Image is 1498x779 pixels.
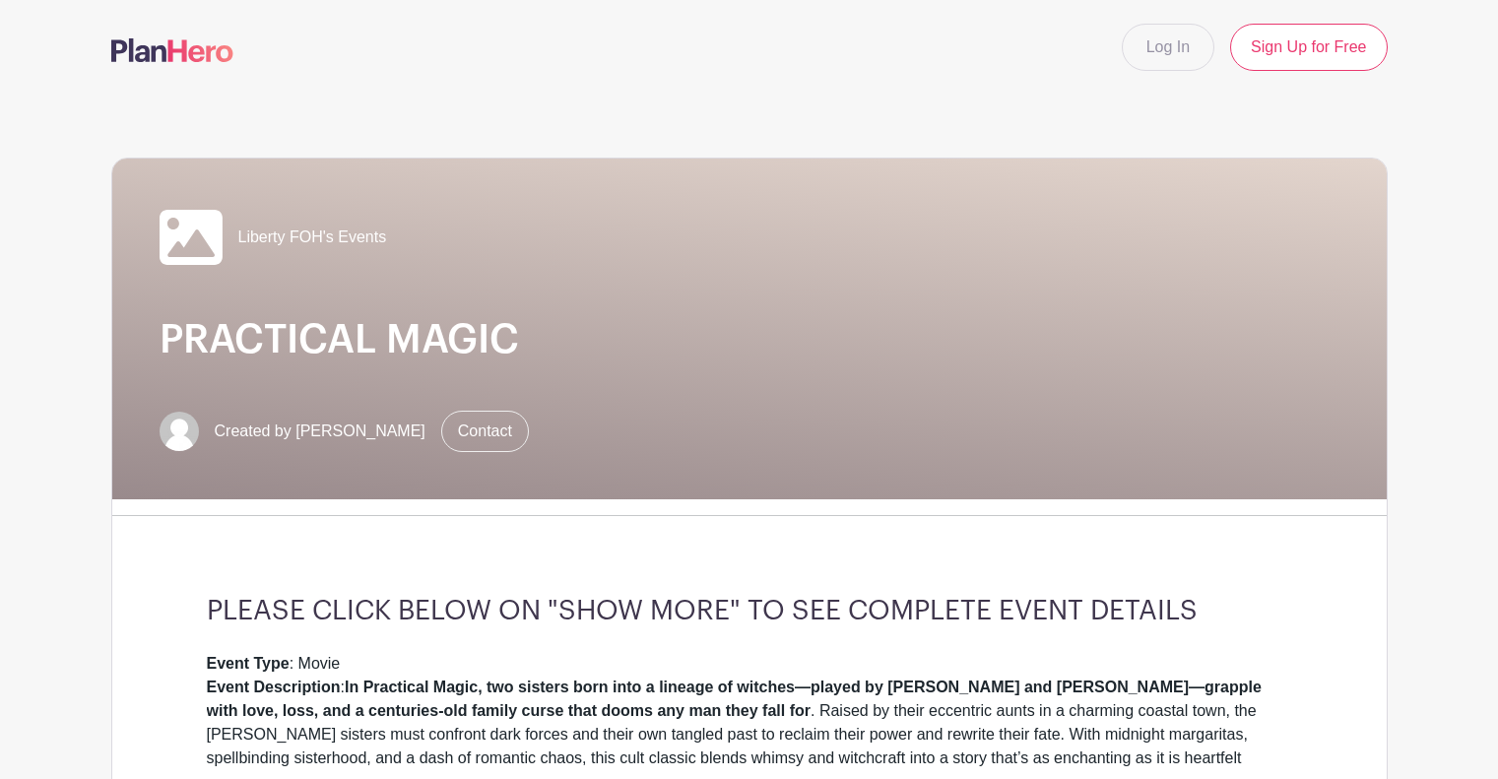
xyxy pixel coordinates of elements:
span: Created by [PERSON_NAME] [215,420,425,443]
a: Sign Up for Free [1230,24,1387,71]
strong: Event Description [207,679,341,695]
a: Log In [1122,24,1214,71]
strong: Event Type [207,655,290,672]
strong: In Practical Magic, two sisters born into a lineage of witches—played by [PERSON_NAME] and [PERSO... [207,679,1262,719]
h1: PRACTICAL MAGIC [160,316,1339,363]
img: logo-507f7623f17ff9eddc593b1ce0a138ce2505c220e1c5a4e2b4648c50719b7d32.svg [111,38,233,62]
h3: PLEASE CLICK BELOW ON "SHOW MORE" TO SEE COMPLETE EVENT DETAILS [207,595,1292,628]
a: Contact [441,411,529,452]
img: default-ce2991bfa6775e67f084385cd625a349d9dcbb7a52a09fb2fda1e96e2d18dcdb.png [160,412,199,451]
span: Liberty FOH's Events [238,226,387,249]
